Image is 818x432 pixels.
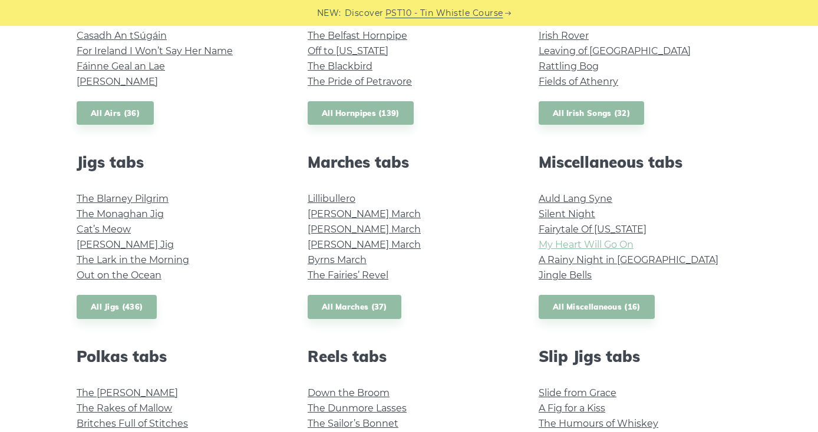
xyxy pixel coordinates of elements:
h2: Jigs tabs [77,153,279,171]
a: Off to [US_STATE] [308,45,388,57]
a: Silent Night [539,208,595,220]
a: PST10 - Tin Whistle Course [385,6,503,20]
a: [PERSON_NAME] Jig [77,239,174,250]
a: A Fig for a Kiss [539,403,605,414]
a: Leaving of [GEOGRAPHIC_DATA] [539,45,691,57]
a: The Blackbird [308,61,372,72]
a: Casadh An tSúgáin [77,30,167,41]
a: Cat’s Meow [77,224,131,235]
a: The Monaghan Jig [77,208,164,220]
a: The Rakes of Mallow [77,403,172,414]
a: Byrns March [308,254,367,265]
a: The Pride of Petravore [308,76,412,87]
span: Discover [345,6,384,20]
a: Rattling Bog [539,61,599,72]
a: [PERSON_NAME] [77,76,158,87]
a: Slide from Grace [539,387,616,398]
a: The Fairies’ Revel [308,270,388,281]
a: The Lark in the Morning [77,254,189,265]
a: Jingle Bells [539,270,592,281]
a: [PERSON_NAME] March [308,224,421,235]
span: NEW: [317,6,341,20]
a: Auld Lang Syne [539,193,612,204]
a: Lillibullero [308,193,355,204]
a: A Rainy Night in [GEOGRAPHIC_DATA] [539,254,718,265]
a: The Belfast Hornpipe [308,30,407,41]
a: Fáinne Geal an Lae [77,61,165,72]
a: All Marches (37) [308,295,401,319]
h2: Polkas tabs [77,347,279,365]
a: The [PERSON_NAME] [77,387,178,398]
a: [PERSON_NAME] March [308,208,421,220]
a: The Dunmore Lasses [308,403,407,414]
a: The Humours of Whiskey [539,418,658,429]
a: [PERSON_NAME] March [308,239,421,250]
h2: Miscellaneous tabs [539,153,741,171]
h2: Reels tabs [308,347,510,365]
a: All Jigs (436) [77,295,157,319]
a: The Sailor’s Bonnet [308,418,398,429]
a: Fields of Athenry [539,76,618,87]
a: Out on the Ocean [77,270,161,281]
a: Fairytale Of [US_STATE] [539,224,647,235]
a: All Airs (36) [77,101,154,125]
a: All Miscellaneous (16) [539,295,655,319]
a: Britches Full of Stitches [77,418,188,429]
a: All Hornpipes (139) [308,101,414,125]
a: The Blarney Pilgrim [77,193,169,204]
a: Irish Rover [539,30,589,41]
a: My Heart Will Go On [539,239,634,250]
h2: Slip Jigs tabs [539,347,741,365]
a: For Ireland I Won’t Say Her Name [77,45,233,57]
a: Down the Broom [308,387,390,398]
a: All Irish Songs (32) [539,101,644,125]
h2: Marches tabs [308,153,510,171]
